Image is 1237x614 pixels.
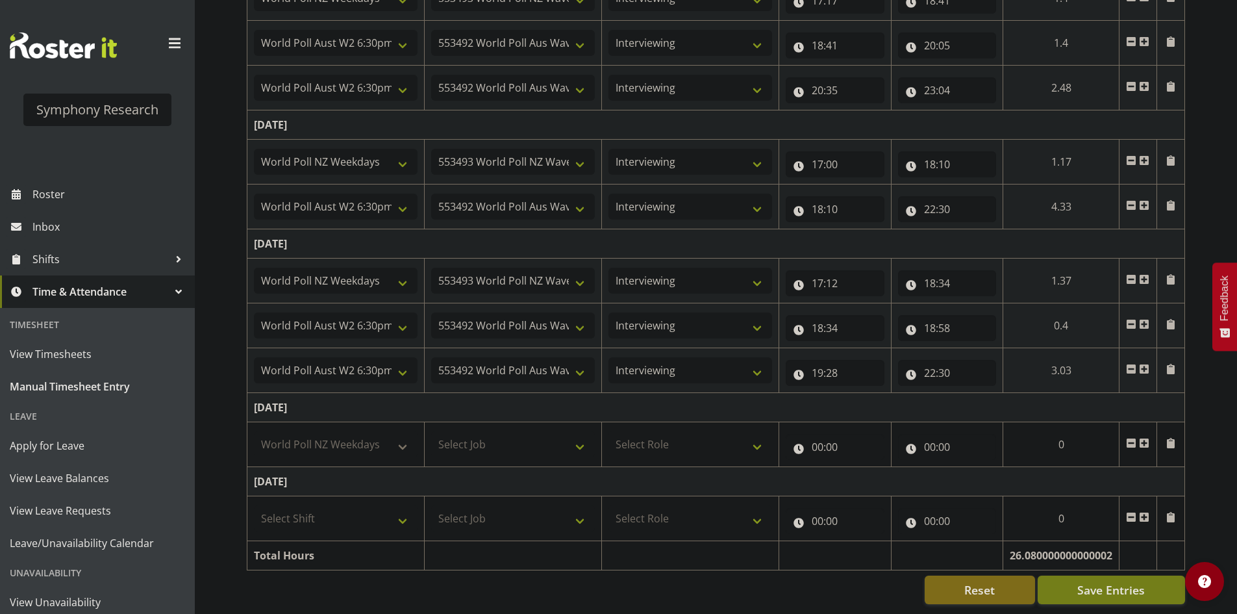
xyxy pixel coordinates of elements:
div: Unavailability [3,559,192,586]
input: Click to select... [898,270,997,296]
input: Click to select... [898,434,997,460]
input: Click to select... [786,151,884,177]
td: 1.17 [1003,140,1119,185]
span: View Leave Requests [10,501,185,520]
td: [DATE] [247,229,1185,259]
td: 2.48 [1003,66,1119,110]
div: Leave [3,403,192,429]
input: Click to select... [898,508,997,534]
span: Reset [964,582,995,598]
button: Save Entries [1038,576,1185,604]
td: 1.4 [1003,21,1119,66]
img: help-xxl-2.png [1198,575,1211,588]
span: Shifts [32,249,169,269]
td: 0 [1003,496,1119,541]
span: Inbox [32,217,188,237]
td: 26.080000000000002 [1003,541,1119,570]
td: Total Hours [247,541,425,570]
input: Click to select... [898,151,997,177]
td: 0.4 [1003,303,1119,348]
a: View Leave Requests [3,494,192,527]
td: [DATE] [247,110,1185,140]
span: Feedback [1219,275,1231,321]
input: Click to select... [898,315,997,341]
td: 3.03 [1003,348,1119,393]
input: Click to select... [898,77,997,103]
td: [DATE] [247,393,1185,422]
td: 4.33 [1003,185,1119,229]
input: Click to select... [898,360,997,386]
input: Click to select... [786,508,884,534]
span: Manual Timesheet Entry [10,377,185,396]
input: Click to select... [786,360,884,386]
a: Apply for Leave [3,429,192,462]
td: 1.37 [1003,259,1119,303]
input: Click to select... [786,315,884,341]
span: View Unavailability [10,593,185,612]
span: View Timesheets [10,344,185,364]
span: Save Entries [1077,582,1145,598]
input: Click to select... [786,32,884,58]
input: Click to select... [898,196,997,222]
input: Click to select... [786,196,884,222]
a: View Leave Balances [3,462,192,494]
span: Roster [32,185,188,204]
input: Click to select... [786,270,884,296]
a: View Timesheets [3,338,192,370]
span: Apply for Leave [10,436,185,455]
span: View Leave Balances [10,468,185,488]
div: Timesheet [3,311,192,338]
div: Symphony Research [36,100,158,120]
td: 0 [1003,422,1119,467]
input: Click to select... [898,32,997,58]
img: Rosterit website logo [10,32,117,58]
span: Time & Attendance [32,282,169,301]
input: Click to select... [786,77,884,103]
a: Leave/Unavailability Calendar [3,527,192,559]
a: Manual Timesheet Entry [3,370,192,403]
input: Click to select... [786,434,884,460]
span: Leave/Unavailability Calendar [10,533,185,553]
button: Reset [925,576,1035,604]
button: Feedback - Show survey [1212,262,1237,351]
td: [DATE] [247,467,1185,496]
